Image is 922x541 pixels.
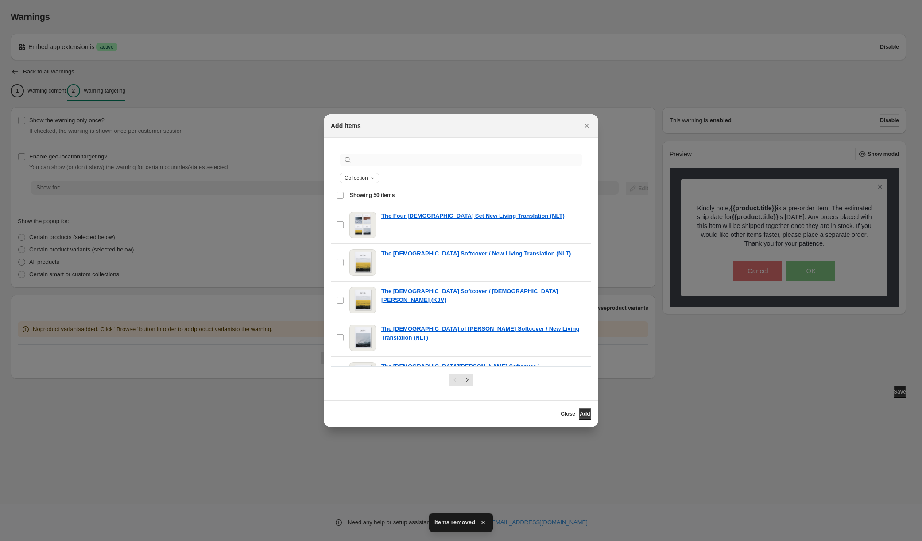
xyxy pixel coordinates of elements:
a: The [DEMOGRAPHIC_DATA][PERSON_NAME] Softcover / [DEMOGRAPHIC_DATA][PERSON_NAME] (KJV) [381,362,586,380]
a: The [DEMOGRAPHIC_DATA] Softcover / [DEMOGRAPHIC_DATA][PERSON_NAME] (KJV) [381,287,586,305]
span: Showing 50 items [350,192,395,199]
button: Add [579,408,591,420]
img: The Gospel of Luke Softcover / New Living Translation (NLT) [349,249,376,276]
h2: Add items [331,121,361,130]
button: Close [581,120,593,132]
span: Close [561,410,575,417]
button: Collection [340,173,379,183]
a: The [DEMOGRAPHIC_DATA] of [PERSON_NAME] Softcover / New Living Translation (NLT) [381,325,586,342]
img: The Gospel of Luke Softcover / King James Version (KJV) [349,287,376,313]
span: Items removed [434,518,475,527]
img: The Gospel of John Softcover / King James Version (KJV) [349,362,376,389]
span: Collection [345,174,368,182]
button: Close [561,408,575,420]
nav: Pagination [449,374,473,386]
img: The Four Gospels Set New Living Translation (NLT) [349,212,376,238]
a: The Four [DEMOGRAPHIC_DATA] Set New Living Translation (NLT) [381,212,565,220]
img: The Gospel of John Softcover / New Living Translation (NLT) [349,325,376,351]
button: Next [461,374,473,386]
span: Add [580,410,590,417]
a: The [DEMOGRAPHIC_DATA] Softcover / New Living Translation (NLT) [381,249,571,258]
